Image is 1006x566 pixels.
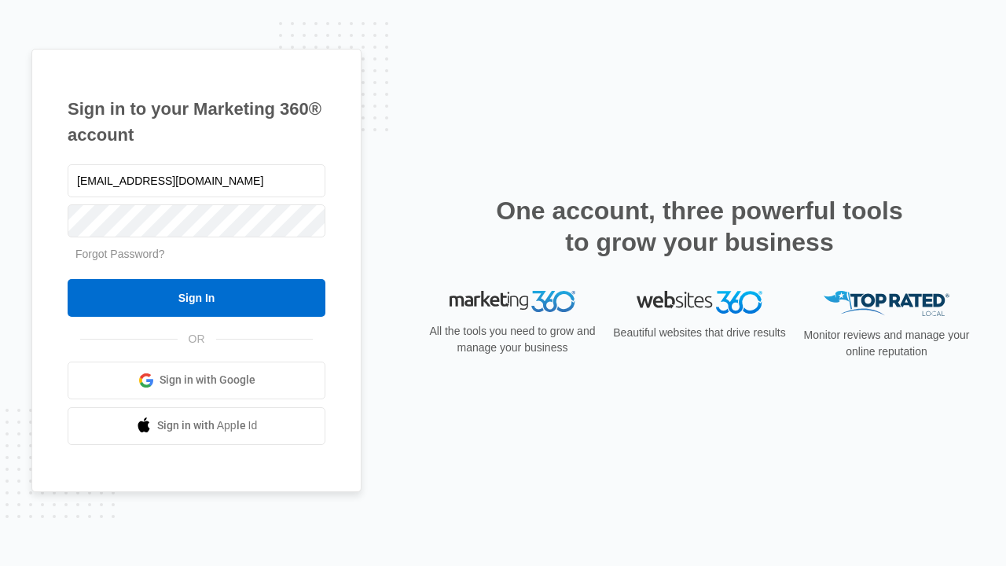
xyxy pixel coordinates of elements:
[75,248,165,260] a: Forgot Password?
[824,291,949,317] img: Top Rated Local
[68,362,325,399] a: Sign in with Google
[68,407,325,445] a: Sign in with Apple Id
[160,372,255,388] span: Sign in with Google
[68,164,325,197] input: Email
[450,291,575,313] img: Marketing 360
[799,327,975,360] p: Monitor reviews and manage your online reputation
[424,323,600,356] p: All the tools you need to grow and manage your business
[157,417,258,434] span: Sign in with Apple Id
[68,279,325,317] input: Sign In
[491,195,908,258] h2: One account, three powerful tools to grow your business
[68,96,325,148] h1: Sign in to your Marketing 360® account
[611,325,788,341] p: Beautiful websites that drive results
[637,291,762,314] img: Websites 360
[178,331,216,347] span: OR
